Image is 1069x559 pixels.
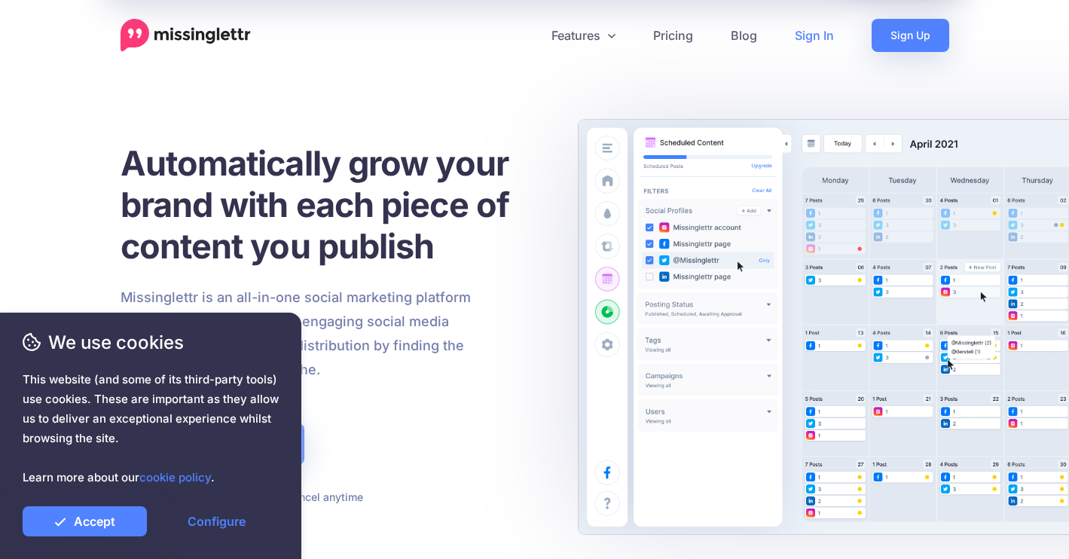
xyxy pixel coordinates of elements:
a: Blog [712,19,776,52]
h1: Automatically grow your brand with each piece of content you publish [121,142,546,267]
a: Sign Up [872,19,949,52]
a: Features [533,19,634,52]
span: We use cookies [23,329,279,356]
a: Sign In [776,19,853,52]
span: This website (and some of its third-party tools) use cookies. These are important as they allow u... [23,370,279,487]
a: Home [121,19,251,52]
a: Pricing [634,19,712,52]
a: Accept [23,506,147,536]
p: Missinglettr is an all-in-one social marketing platform that turns your content into engaging soc... [121,286,472,382]
a: cookie policy [139,470,211,484]
a: Configure [154,506,279,536]
li: Cancel anytime [271,487,363,506]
